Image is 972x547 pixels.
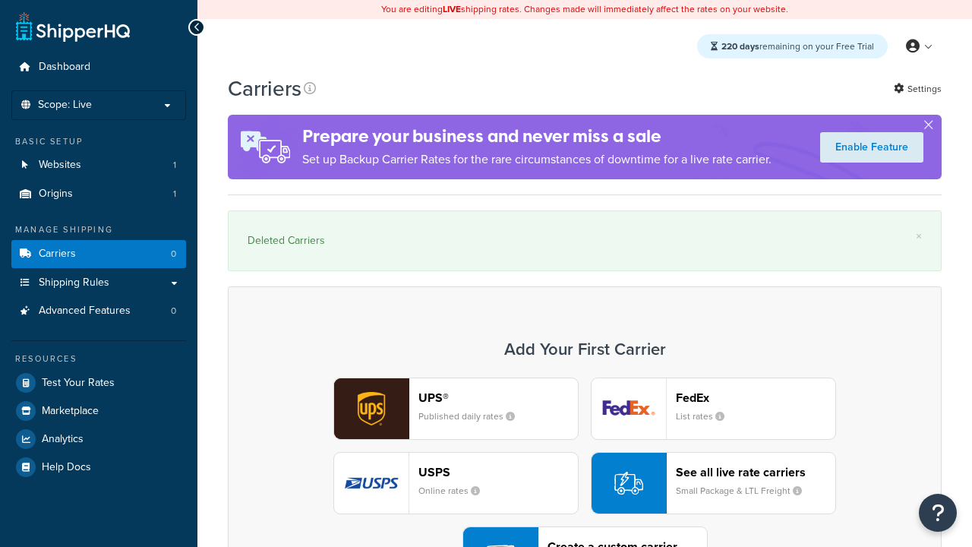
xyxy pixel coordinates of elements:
[16,11,130,42] a: ShipperHQ Home
[919,494,957,532] button: Open Resource Center
[614,469,643,498] img: icon-carrier-liverate-becf4550.svg
[11,151,186,179] a: Websites 1
[11,297,186,325] a: Advanced Features 0
[11,269,186,297] a: Shipping Rules
[676,465,835,479] header: See all live rate carriers
[42,461,91,474] span: Help Docs
[11,369,186,397] a: Test Your Rates
[39,188,73,201] span: Origins
[418,390,578,405] header: UPS®
[333,452,579,514] button: usps logoUSPSOnline rates
[42,405,99,418] span: Marketplace
[42,377,115,390] span: Test Your Rates
[171,305,176,318] span: 0
[228,115,302,179] img: ad-rules-rateshop-fe6ec290ccb7230408bd80ed9643f0289d75e0ffd9eb532fc0e269fcd187b520.png
[676,390,835,405] header: FedEx
[592,378,666,439] img: fedEx logo
[916,230,922,242] a: ×
[42,433,84,446] span: Analytics
[11,53,186,81] a: Dashboard
[11,240,186,268] a: Carriers 0
[171,248,176,261] span: 0
[333,378,579,440] button: ups logoUPS®Published daily rates
[11,297,186,325] li: Advanced Features
[11,353,186,365] div: Resources
[39,277,109,289] span: Shipping Rules
[418,409,527,423] small: Published daily rates
[39,248,76,261] span: Carriers
[721,40,759,53] strong: 220 days
[302,124,772,149] h4: Prepare your business and never miss a sale
[334,453,409,514] img: usps logo
[591,378,836,440] button: fedEx logoFedExList rates
[676,484,814,498] small: Small Package & LTL Freight
[173,159,176,172] span: 1
[302,149,772,170] p: Set up Backup Carrier Rates for the rare circumstances of downtime for a live rate carrier.
[173,188,176,201] span: 1
[591,452,836,514] button: See all live rate carriersSmall Package & LTL Freight
[244,340,926,359] h3: Add Your First Carrier
[248,230,922,251] div: Deleted Carriers
[11,180,186,208] li: Origins
[820,132,923,163] a: Enable Feature
[39,61,90,74] span: Dashboard
[11,223,186,236] div: Manage Shipping
[39,159,81,172] span: Websites
[894,78,942,100] a: Settings
[418,465,578,479] header: USPS
[676,409,737,423] small: List rates
[443,2,461,16] b: LIVE
[11,240,186,268] li: Carriers
[11,180,186,208] a: Origins 1
[228,74,301,103] h1: Carriers
[11,397,186,425] a: Marketplace
[11,151,186,179] li: Websites
[11,425,186,453] a: Analytics
[697,34,888,58] div: remaining on your Free Trial
[39,305,131,318] span: Advanced Features
[11,135,186,148] div: Basic Setup
[334,378,409,439] img: ups logo
[38,99,92,112] span: Scope: Live
[418,484,492,498] small: Online rates
[11,454,186,481] a: Help Docs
